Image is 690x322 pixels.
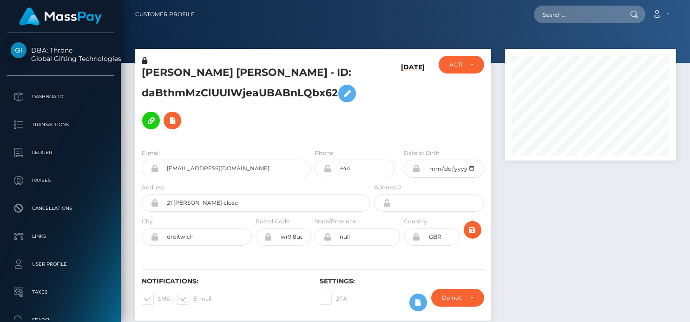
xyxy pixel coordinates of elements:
[404,149,440,157] label: Date of Birth
[439,56,484,74] button: ACTIVE
[320,293,347,305] label: 2FA
[142,277,306,285] h6: Notifications:
[177,293,211,305] label: E-mail
[142,66,365,134] h5: [PERSON_NAME] [PERSON_NAME] - ID: daBthmMzClUUIWjeaUBABnLQbx62
[135,5,195,24] a: Customer Profile
[11,201,110,215] p: Cancellations
[7,197,114,220] a: Cancellations
[11,146,110,160] p: Ledger
[401,63,425,137] h6: [DATE]
[7,169,114,192] a: Payees
[7,113,114,136] a: Transactions
[431,289,484,307] button: Do not require
[142,149,160,157] label: E-mail
[11,229,110,243] p: Links
[315,149,333,157] label: Phone
[11,42,26,58] img: Global Gifting Technologies Inc
[11,90,110,104] p: Dashboard
[142,183,164,192] label: Address
[404,217,427,226] label: Country
[442,294,463,302] div: Do not require
[7,46,114,63] span: DBA: Throne Global Gifting Technologies Inc
[19,7,102,26] img: MassPay Logo
[11,257,110,271] p: User Profile
[256,217,289,226] label: Postal Code
[7,141,114,164] a: Ledger
[11,285,110,299] p: Taxes
[449,61,463,68] div: ACTIVE
[7,253,114,276] a: User Profile
[320,277,484,285] h6: Settings:
[7,85,114,108] a: Dashboard
[315,217,356,226] label: State/Province
[7,281,114,304] a: Taxes
[534,6,621,23] input: Search...
[11,118,110,132] p: Transactions
[142,293,170,305] label: SMS
[7,225,114,248] a: Links
[374,183,401,192] label: Address 2
[142,217,153,226] label: City
[11,174,110,188] p: Payees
